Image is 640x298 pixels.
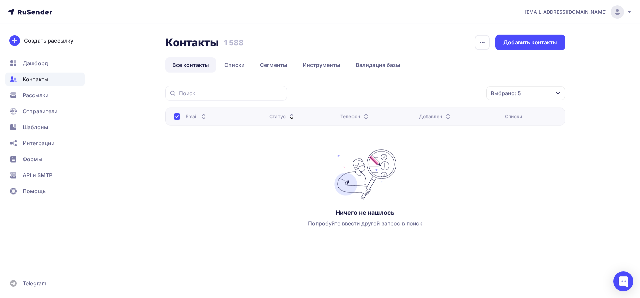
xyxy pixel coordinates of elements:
a: Отправители [5,105,85,118]
div: Создать рассылку [24,37,73,45]
a: Инструменты [296,57,347,73]
a: Все контакты [165,57,216,73]
span: [EMAIL_ADDRESS][DOMAIN_NAME] [525,9,607,15]
a: Формы [5,152,85,166]
span: Дашборд [23,59,48,67]
span: Помощь [23,187,46,195]
a: Шаблоны [5,121,85,134]
a: [EMAIL_ADDRESS][DOMAIN_NAME] [525,5,632,19]
a: Контакты [5,73,85,86]
div: Добавить контакты [503,39,557,46]
span: Шаблоны [23,123,48,131]
div: Выбрано: 5 [491,89,521,97]
div: Добавлен [419,113,452,120]
a: Рассылки [5,89,85,102]
span: Интеграции [23,139,55,147]
a: Списки [217,57,252,73]
div: Email [186,113,208,120]
a: Дашборд [5,57,85,70]
div: Попробуйте ввести другой запрос в поиск [308,219,422,227]
span: Контакты [23,75,48,83]
span: Telegram [23,279,46,287]
h3: 1 588 [224,38,244,47]
div: Списки [505,113,522,120]
span: Формы [23,155,42,163]
div: Статус [269,113,296,120]
input: Поиск [179,90,283,97]
span: Отправители [23,107,58,115]
a: Валидация базы [349,57,407,73]
h2: Контакты [165,36,219,49]
a: Сегменты [253,57,294,73]
span: API и SMTP [23,171,52,179]
div: Телефон [340,113,370,120]
span: Рассылки [23,91,49,99]
div: Ничего не нашлось [336,209,395,217]
button: Выбрано: 5 [486,86,565,101]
